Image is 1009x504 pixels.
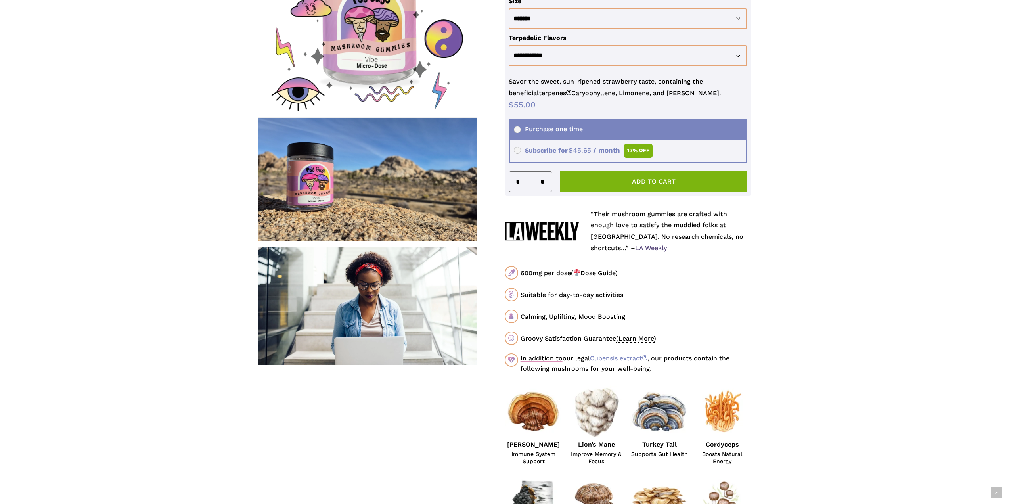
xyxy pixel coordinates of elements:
[569,146,573,154] span: $
[509,34,567,42] label: Terpadelic Flavors
[630,450,688,458] span: Supports Gut Health
[560,171,748,192] button: Add to cart
[509,100,514,109] span: $
[590,355,647,362] a: Cubensis extract
[514,125,583,133] span: Purchase one time
[521,268,751,278] div: 600mg per dose
[630,383,688,441] img: Turkey Tail Mushroom Illustration
[521,355,563,362] u: In addition to
[591,209,751,254] p: “Their mushroom gummies are crafted with enough love to satisfy the muddied folks at [GEOGRAPHIC_...
[539,89,571,97] span: terpenes
[521,333,751,343] div: Groovy Satisfaction Guarantee
[521,312,751,322] div: Calming, Uplifting, Mood Boosting
[509,76,748,99] p: Savor the sweet, sun-ripened strawberry taste, containing the beneficial Caryophyllene, Limonene,...
[567,383,625,441] img: Lions Mane Mushroom Illustration
[505,383,563,441] img: Red Reishi Mushroom Illustration
[693,383,751,441] img: Cordyceps Mushroom Illustration
[567,450,625,465] span: Improve Memory & Focus
[505,450,563,465] span: Immune System Support
[635,244,667,252] a: LA Weekly
[693,450,751,465] span: Boosts Natural Energy
[574,269,580,276] img: 🍄
[521,353,751,374] div: our legal , our products contain the following mushrooms for your well-being:
[571,269,618,277] span: ( Dose Guide)
[521,290,751,300] div: Suitable for day-to-day activities
[523,172,538,192] input: Product quantity
[514,147,653,154] span: Subscribe for
[991,487,1002,498] a: Back to top
[505,222,579,241] img: La Weekly Logo
[509,100,536,109] bdi: 55.00
[706,441,739,448] strong: Cordyceps
[569,146,591,154] span: 45.65
[593,146,620,154] span: / month
[507,441,560,448] strong: [PERSON_NAME]
[642,441,677,448] strong: Turkey Tail
[616,335,656,343] span: (Learn More)
[578,441,615,448] strong: Lion’s Mane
